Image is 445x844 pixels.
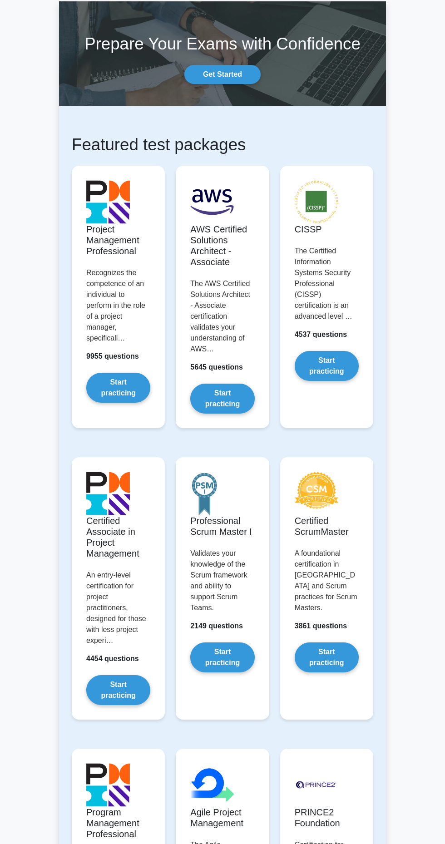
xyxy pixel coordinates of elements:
[295,351,359,381] a: Start practicing
[59,34,386,54] h1: Prepare Your Exams with Confidence
[190,642,254,672] a: Start practicing
[86,373,150,403] a: Start practicing
[72,135,373,155] h1: Featured test packages
[190,384,254,414] a: Start practicing
[295,642,359,672] a: Start practicing
[184,65,261,84] a: Get Started
[86,675,150,705] a: Start practicing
